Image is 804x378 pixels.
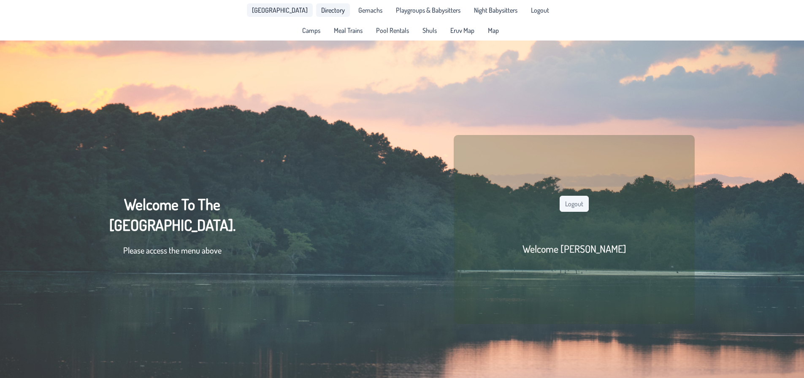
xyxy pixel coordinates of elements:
[353,3,387,17] a: Gemachs
[329,24,368,37] a: Meal Trains
[445,24,479,37] a: Eruv Map
[376,27,409,34] span: Pool Rentals
[391,3,466,17] a: Playgroups & Babysitters
[316,3,350,17] a: Directory
[450,27,474,34] span: Eruv Map
[522,242,626,255] h2: Welcome [PERSON_NAME]
[474,7,517,13] span: Night Babysitters
[422,27,437,34] span: Shuls
[109,194,236,265] div: Welcome To The [GEOGRAPHIC_DATA].
[560,196,589,212] button: Logout
[297,24,325,37] a: Camps
[302,27,320,34] span: Camps
[469,3,522,17] a: Night Babysitters
[483,24,504,37] a: Map
[488,27,499,34] span: Map
[526,3,554,17] li: Logout
[247,3,313,17] a: [GEOGRAPHIC_DATA]
[334,27,363,34] span: Meal Trains
[252,7,308,13] span: [GEOGRAPHIC_DATA]
[321,7,345,13] span: Directory
[417,24,442,37] a: Shuls
[371,24,414,37] a: Pool Rentals
[531,7,549,13] span: Logout
[247,3,313,17] li: Pine Lake Park
[396,7,460,13] span: Playgroups & Babysitters
[109,244,236,256] p: Please access the menu above
[358,7,382,13] span: Gemachs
